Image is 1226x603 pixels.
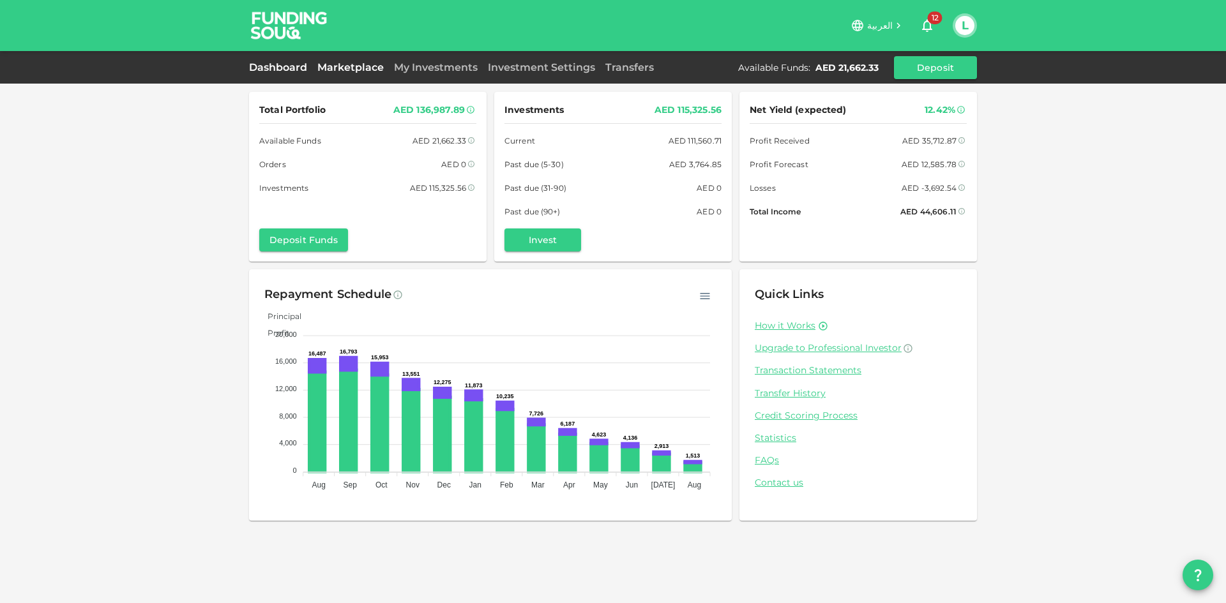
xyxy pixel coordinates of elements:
button: Deposit Funds [259,228,348,251]
tspan: Feb [500,480,513,489]
tspan: Sep [344,480,358,489]
a: How it Works [755,320,815,332]
div: AED 136,987.89 [393,102,465,118]
a: Marketplace [312,61,389,73]
a: Investment Settings [483,61,600,73]
span: Investments [504,102,564,118]
button: Deposit [894,56,977,79]
div: AED 0 [697,205,722,218]
tspan: 20,000 [275,331,297,338]
tspan: [DATE] [651,480,676,489]
div: AED 115,325.56 [655,102,722,118]
span: Profit [258,328,289,338]
tspan: 0 [293,466,297,474]
span: Current [504,134,535,147]
tspan: Jun [626,480,638,489]
tspan: 4,000 [279,439,297,447]
div: 12.42% [925,102,955,118]
a: FAQs [755,454,962,466]
span: العربية [867,20,893,31]
tspan: Aug [688,480,701,489]
tspan: Aug [312,480,325,489]
div: AED 44,606.11 [900,205,957,218]
span: Total Income [750,205,801,218]
button: 12 [914,13,940,38]
div: AED 111,560.71 [669,134,722,147]
div: AED 3,764.85 [669,158,722,171]
a: Transfers [600,61,659,73]
tspan: 8,000 [279,412,297,420]
div: AED 0 [441,158,466,171]
tspan: Jan [469,480,481,489]
div: AED 0 [697,181,722,195]
div: AED 21,662.33 [815,61,879,74]
a: Upgrade to Professional Investor [755,342,962,354]
div: AED -3,692.54 [902,181,957,195]
a: Dashboard [249,61,312,73]
span: Losses [750,181,776,195]
span: Upgrade to Professional Investor [755,342,902,354]
div: AED 35,712.87 [902,134,957,147]
tspan: 12,000 [275,385,297,392]
a: My Investments [389,61,483,73]
span: Past due (5-30) [504,158,564,171]
tspan: Apr [563,480,575,489]
a: Transfer History [755,387,962,399]
tspan: 16,000 [275,357,297,365]
div: Repayment Schedule [264,285,391,305]
span: Total Portfolio [259,102,326,118]
span: Profit Received [750,134,810,147]
div: AED 21,662.33 [412,134,466,147]
div: AED 115,325.56 [410,181,466,195]
tspan: Dec [437,480,451,489]
a: Transaction Statements [755,364,962,376]
button: L [955,16,974,35]
button: question [1183,560,1213,590]
span: Past due (31-90) [504,181,566,195]
tspan: Nov [406,480,420,489]
span: Net Yield (expected) [750,102,847,118]
span: Quick Links [755,287,824,301]
tspan: May [593,480,608,489]
a: Statistics [755,432,962,444]
span: Principal [258,311,301,321]
span: Available Funds [259,134,321,147]
a: Contact us [755,477,962,489]
button: Invest [504,228,581,251]
tspan: Oct [375,480,388,489]
span: Orders [259,158,286,171]
span: Investments [259,181,308,195]
div: Available Funds : [738,61,810,74]
a: Credit Scoring Process [755,410,962,422]
span: Profit Forecast [750,158,808,171]
span: 12 [928,11,942,24]
div: AED 12,585.78 [902,158,957,171]
span: Past due (90+) [504,205,561,218]
tspan: Mar [531,480,545,489]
